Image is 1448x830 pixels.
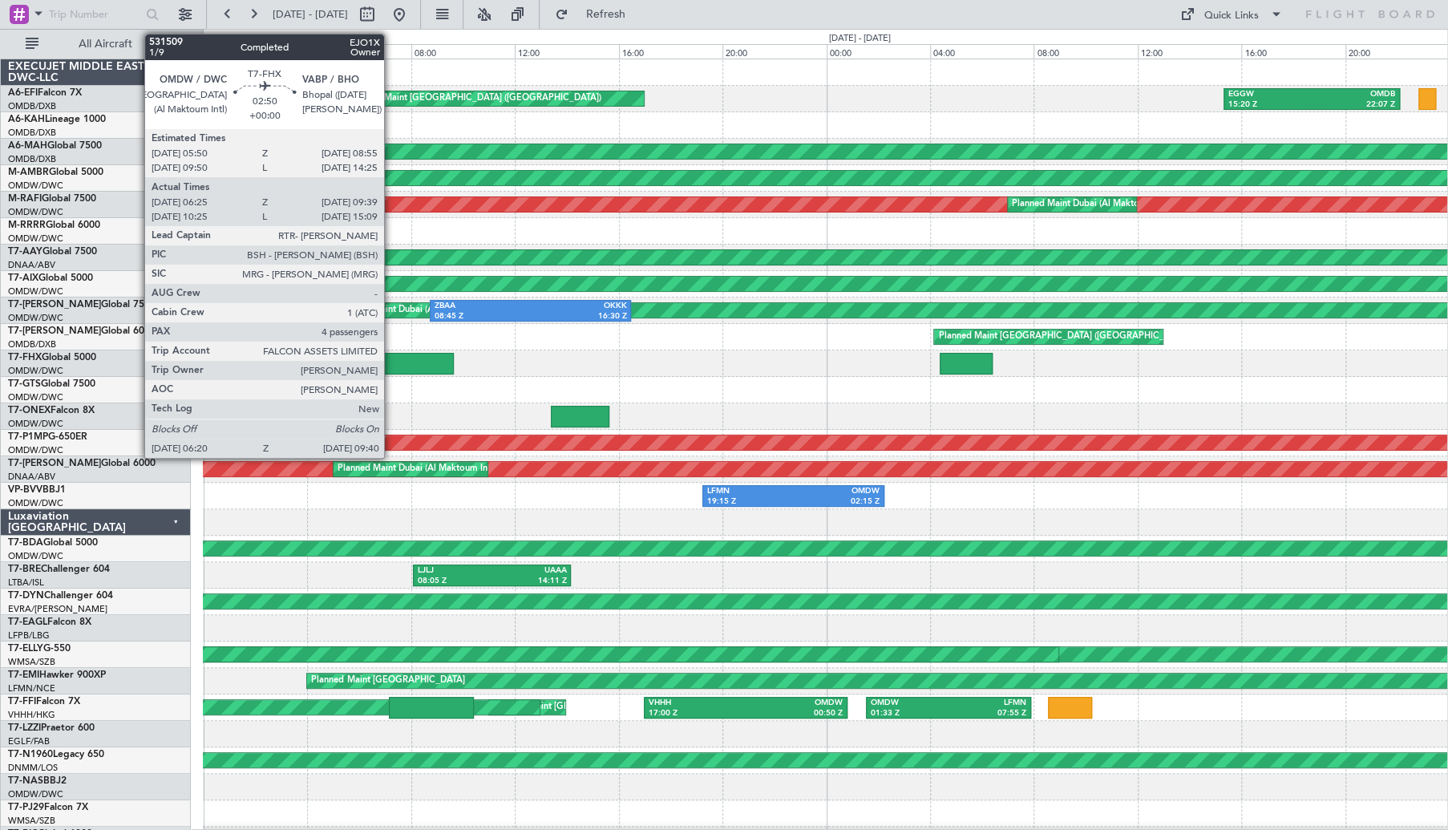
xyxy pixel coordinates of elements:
[8,497,63,509] a: OMDW/DWC
[8,656,55,668] a: WMSA/SZB
[8,750,104,759] a: T7-N1960Legacy 650
[8,485,42,495] span: VP-BVV
[938,325,1206,349] div: Planned Maint [GEOGRAPHIC_DATA] ([GEOGRAPHIC_DATA] Intl)
[42,38,169,50] span: All Aircraft
[8,617,91,627] a: T7-EAGLFalcon 8X
[8,471,55,483] a: DNAA/ABV
[8,538,98,548] a: T7-BDAGlobal 5000
[8,247,97,257] a: T7-AAYGlobal 7500
[1241,44,1345,59] div: 16:00
[8,432,87,442] a: T7-P1MPG-650ER
[746,708,843,719] div: 00:50 Z
[8,141,47,151] span: A6-MAH
[8,550,63,562] a: OMDW/DWC
[8,803,44,812] span: T7-PJ29
[8,273,93,283] a: T7-AIXGlobal 5000
[1138,44,1241,59] div: 12:00
[871,708,948,719] div: 01:33 Z
[8,538,43,548] span: T7-BDA
[572,9,639,20] span: Refresh
[8,300,156,310] a: T7-[PERSON_NAME]Global 7500
[273,7,348,22] span: [DATE] - [DATE]
[8,670,106,680] a: T7-EMIHawker 900XP
[8,168,49,177] span: M-AMBR
[435,311,531,322] div: 08:45 Z
[8,194,42,204] span: M-RAFI
[8,285,63,298] a: OMDW/DWC
[8,815,55,827] a: WMSA/SZB
[793,496,879,508] div: 02:15 Z
[8,776,43,786] span: T7-NAS
[8,485,66,495] a: VP-BVVBBJ1
[18,31,174,57] button: All Aircraft
[515,44,618,59] div: 12:00
[827,44,930,59] div: 00:00
[8,115,45,124] span: A6-KAH
[548,2,644,27] button: Refresh
[8,644,71,654] a: T7-ELLYG-550
[649,708,746,719] div: 17:00 Z
[8,153,56,165] a: OMDB/DXB
[8,459,101,468] span: T7-[PERSON_NAME]
[8,803,88,812] a: T7-PJ29Falcon 7X
[307,44,411,59] div: 04:00
[829,32,891,46] div: [DATE] - [DATE]
[930,44,1033,59] div: 04:00
[8,709,55,721] a: VHHH/HKG
[491,576,566,587] div: 14:11 Z
[338,457,495,481] div: Planned Maint Dubai (Al Maktoum Intl)
[8,326,101,336] span: T7-[PERSON_NAME]
[707,486,793,497] div: LFMN
[8,259,55,271] a: DNAA/ABV
[491,565,566,577] div: UAAA
[948,708,1026,719] div: 07:55 Z
[948,698,1026,709] div: LFMN
[338,298,495,322] div: Planned Maint Dubai (Al Maktoum Intl)
[8,353,42,362] span: T7-FHX
[8,723,41,733] span: T7-LZZI
[8,697,80,707] a: T7-FFIFalcon 7X
[8,682,55,694] a: LFMN/NCE
[8,644,43,654] span: T7-ELLY
[8,762,58,774] a: DNMM/LOS
[722,44,826,59] div: 20:00
[1033,44,1137,59] div: 08:00
[8,788,63,800] a: OMDW/DWC
[338,272,384,296] div: AOG Maint
[8,88,82,98] a: A6-EFIFalcon 7X
[8,273,38,283] span: T7-AIX
[8,326,156,336] a: T7-[PERSON_NAME]Global 6000
[8,406,51,415] span: T7-ONEX
[8,723,95,733] a: T7-LZZIPraetor 600
[707,496,793,508] div: 19:15 Z
[8,127,56,139] a: OMDB/DXB
[49,2,141,26] input: Trip Number
[8,100,56,112] a: OMDB/DXB
[1204,8,1259,24] div: Quick Links
[8,391,63,403] a: OMDW/DWC
[871,698,948,709] div: OMDW
[8,221,100,230] a: M-RRRRGlobal 6000
[8,565,41,574] span: T7-BRE
[204,44,307,59] div: 00:00
[8,379,95,389] a: T7-GTSGlobal 7500
[8,180,63,192] a: OMDW/DWC
[8,630,50,642] a: LFPB/LBG
[8,221,46,230] span: M-RRRR
[8,459,156,468] a: T7-[PERSON_NAME]Global 6000
[1228,89,1312,100] div: EGGW
[8,88,38,98] span: A6-EFI
[619,44,722,59] div: 16:00
[8,577,44,589] a: LTBA/ISL
[8,750,53,759] span: T7-N1960
[8,247,42,257] span: T7-AAY
[206,32,268,46] div: [DATE] - [DATE]
[793,486,879,497] div: OMDW
[8,300,101,310] span: T7-[PERSON_NAME]
[1312,89,1395,100] div: OMDB
[8,233,63,245] a: OMDW/DWC
[649,698,746,709] div: VHHH
[8,406,95,415] a: T7-ONEXFalcon 8X
[8,418,63,430] a: OMDW/DWC
[8,312,63,324] a: OMDW/DWC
